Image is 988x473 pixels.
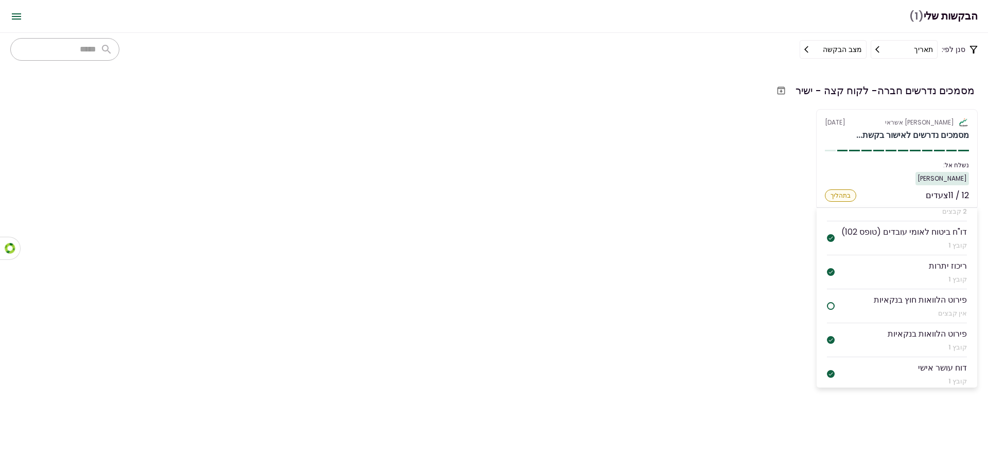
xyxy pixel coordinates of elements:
[841,240,967,251] div: קובץ 1
[772,81,790,100] button: העבר לארכיון
[915,172,969,185] div: [PERSON_NAME]
[800,40,867,59] button: מצב הבקשה
[914,44,933,55] div: תאריך
[958,118,969,127] img: Partner logo
[841,225,967,238] div: דו"ח ביטוח לאומי עובדים (טופס 102)
[909,6,978,27] h1: הבקשות שלי
[796,83,975,98] div: מסמכים נדרשים חברה- לקוח קצה - ישיר
[4,4,29,29] button: Open menu
[929,259,967,272] div: ריכוז יתרות
[871,40,938,59] button: תאריך
[874,293,967,306] div: פירוט הלוואות חוץ בנקאיות
[825,118,969,127] div: [DATE]
[901,206,967,217] div: 2 קבצים
[918,376,967,387] div: קובץ 1
[825,189,856,202] div: בתהליך
[929,274,967,285] div: קובץ 1
[874,308,967,319] div: אין קבצים
[825,161,969,170] div: נשלח אל:
[888,342,967,353] div: קובץ 1
[909,6,924,27] span: (1)
[856,129,969,142] div: מסמכים נדרשים לאישור בקשת חברה - לקוח
[918,361,967,374] div: דוח עושר אישי
[888,327,967,340] div: פירוט הלוואות בנקאיות
[800,40,978,59] div: סנן לפי:
[885,118,954,127] div: [PERSON_NAME] אשראי
[926,189,969,202] div: 12 / 11 צעדים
